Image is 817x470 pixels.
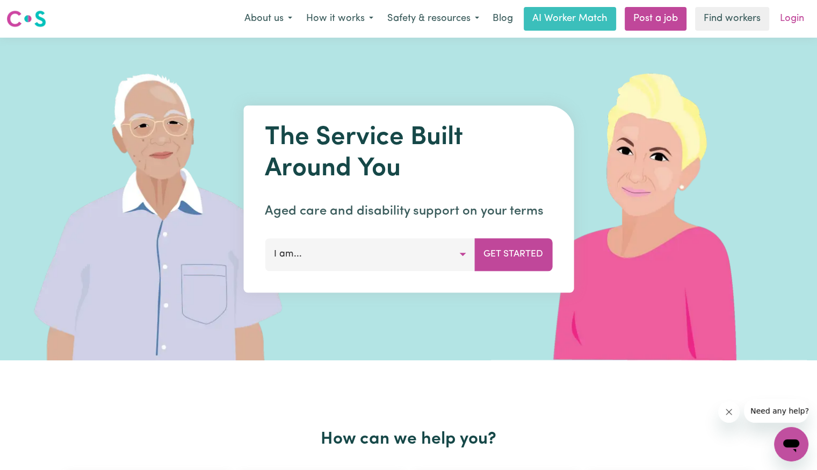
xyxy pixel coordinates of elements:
iframe: Button to launch messaging window [774,427,808,461]
a: Post a job [625,7,686,31]
button: About us [237,8,299,30]
a: Find workers [695,7,769,31]
a: Login [773,7,811,31]
button: I am... [265,238,475,270]
a: AI Worker Match [524,7,616,31]
iframe: Message from company [744,399,808,423]
iframe: Close message [718,401,740,423]
span: Need any help? [6,8,65,16]
button: How it works [299,8,380,30]
p: Aged care and disability support on your terms [265,202,552,221]
button: Safety & resources [380,8,486,30]
h2: How can we help you? [61,429,757,450]
button: Get Started [474,238,552,270]
img: Careseekers logo [6,9,46,29]
a: Blog [486,7,519,31]
h1: The Service Built Around You [265,123,552,184]
a: Careseekers logo [6,6,46,31]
